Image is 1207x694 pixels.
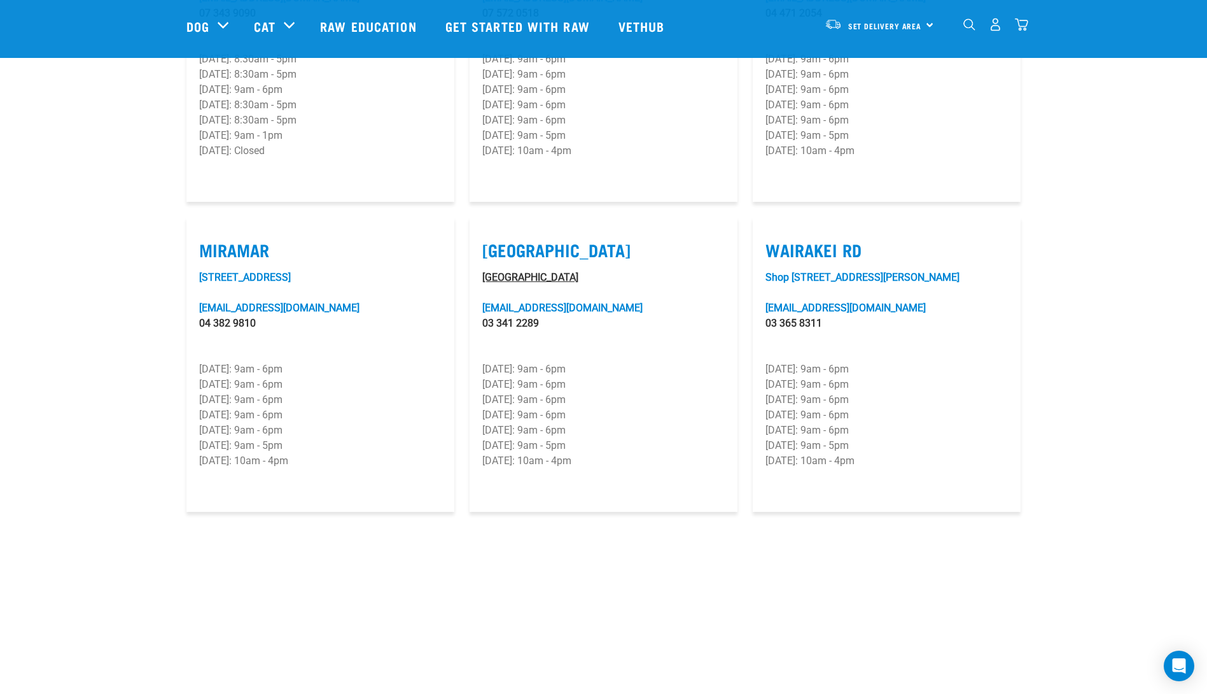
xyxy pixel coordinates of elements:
img: van-moving.png [825,18,842,30]
p: [DATE]: 9am - 6pm [482,423,725,438]
a: Shop [STREET_ADDRESS][PERSON_NAME] [765,271,959,283]
p: [DATE]: 9am - 6pm [765,97,1008,113]
p: [DATE]: 9am - 6pm [199,377,442,392]
p: [DATE]: 9am - 6pm [765,52,1008,67]
img: home-icon@2x.png [1015,18,1028,31]
p: [DATE]: 9am - 6pm [199,423,442,438]
p: [DATE]: 10am - 4pm [482,453,725,469]
p: [DATE]: 8:30am - 5pm [199,52,442,67]
p: [DATE]: 9am - 5pm [482,438,725,453]
p: [DATE]: 9am - 6pm [765,407,1008,423]
p: [DATE]: 9am - 6pm [482,97,725,113]
p: [DATE]: 9am - 6pm [199,407,442,423]
p: [DATE]: 9am - 5pm [765,438,1008,453]
p: [DATE]: 9am - 6pm [199,392,442,407]
a: 03 365 8311 [765,317,822,329]
p: [DATE]: 9am - 6pm [482,377,725,392]
a: Dog [186,17,209,36]
p: [DATE]: Closed [199,143,442,159]
p: [DATE]: 9am - 5pm [199,438,442,453]
p: [DATE]: 9am - 6pm [765,423,1008,438]
label: Miramar [199,240,442,260]
span: Set Delivery Area [848,24,922,28]
a: [EMAIL_ADDRESS][DOMAIN_NAME] [765,302,926,314]
a: Get started with Raw [433,1,606,52]
p: [DATE]: 9am - 6pm [482,52,725,67]
div: Open Intercom Messenger [1164,651,1194,681]
a: 04 382 9810 [199,317,256,329]
p: [DATE]: 8:30am - 5pm [199,113,442,128]
p: [DATE]: 10am - 4pm [765,453,1008,469]
img: user.png [989,18,1002,31]
p: [DATE]: 9am - 6pm [482,392,725,407]
p: [DATE]: 9am - 6pm [765,113,1008,128]
p: [DATE]: 9am - 6pm [199,82,442,97]
p: [DATE]: 9am - 6pm [199,362,442,377]
p: [DATE]: 9am - 5pm [765,128,1008,143]
a: [GEOGRAPHIC_DATA] [482,271,578,283]
p: [DATE]: 10am - 4pm [482,143,725,159]
p: [DATE]: 9am - 6pm [482,113,725,128]
p: [DATE]: 9am - 6pm [765,82,1008,97]
a: Raw Education [307,1,432,52]
p: [DATE]: 10am - 4pm [765,143,1008,159]
p: [DATE]: 9am - 1pm [199,128,442,143]
p: [DATE]: 9am - 6pm [482,67,725,82]
p: [DATE]: 9am - 5pm [482,128,725,143]
p: [DATE]: 10am - 4pm [199,453,442,469]
p: [DATE]: 8:30am - 5pm [199,97,442,113]
p: [DATE]: 9am - 6pm [482,362,725,377]
a: [EMAIL_ADDRESS][DOMAIN_NAME] [482,302,643,314]
p: [DATE]: 9am - 6pm [765,67,1008,82]
a: [EMAIL_ADDRESS][DOMAIN_NAME] [199,302,359,314]
label: [GEOGRAPHIC_DATA] [482,240,725,260]
p: [DATE]: 9am - 6pm [765,377,1008,392]
a: Vethub [606,1,681,52]
p: [DATE]: 9am - 6pm [765,362,1008,377]
p: [DATE]: 8:30am - 5pm [199,67,442,82]
a: [STREET_ADDRESS] [199,271,291,283]
p: [DATE]: 9am - 6pm [482,82,725,97]
p: [DATE]: 9am - 6pm [765,392,1008,407]
a: 03 341 2289 [482,317,539,329]
p: [DATE]: 9am - 6pm [482,407,725,423]
label: Wairakei Rd [765,240,1008,260]
img: home-icon-1@2x.png [963,18,975,31]
a: Cat [254,17,276,36]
